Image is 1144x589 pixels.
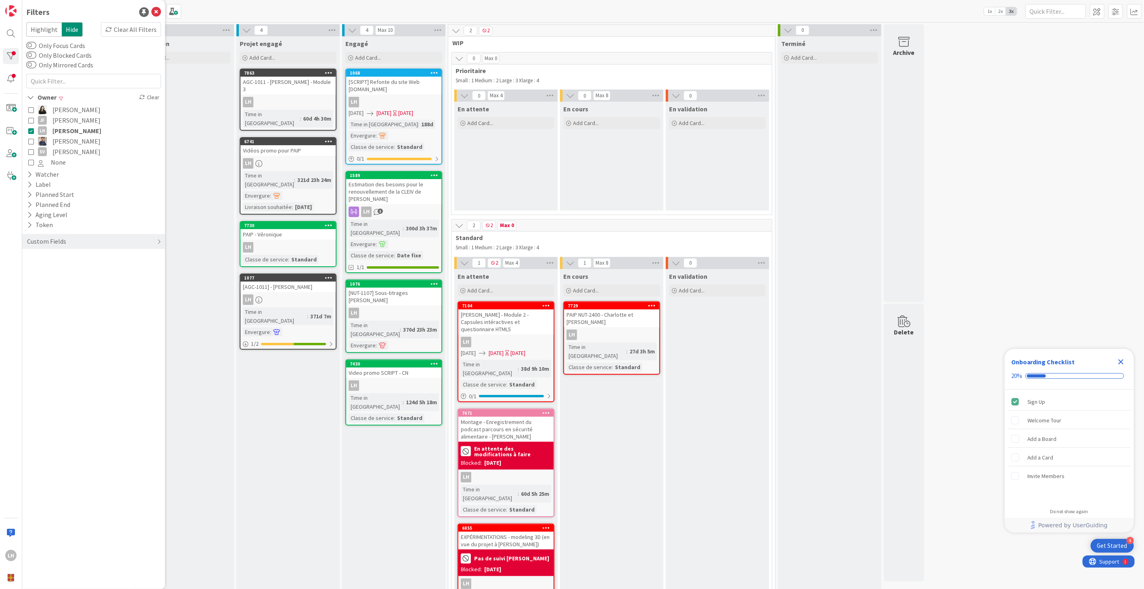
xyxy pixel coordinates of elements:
div: Video promo SCRIPT - CN [346,368,441,378]
input: Quick Filter... [1025,4,1086,19]
div: Delete [894,327,914,337]
div: 7729PAIP NUT-2400 - Charlotte et [PERSON_NAME] [564,302,659,327]
span: : [612,363,613,372]
div: [DATE] [510,349,525,357]
div: 7730 [244,223,336,228]
span: : [403,224,404,233]
span: [DATE] [489,349,504,357]
span: [PERSON_NAME] [52,115,100,125]
div: Aging Level [26,210,68,220]
div: Max 0 [500,223,514,228]
div: Max 8 [596,94,608,98]
span: : [418,120,419,129]
div: Footer [1005,518,1134,533]
div: Filters [26,6,50,18]
span: : [506,505,507,514]
label: Only Mirrored Cards [26,60,93,70]
div: Envergure [243,191,270,200]
span: : [292,203,293,211]
div: 370d 23h 23m [401,325,439,334]
div: Custom Fields [26,236,67,246]
span: [DATE] [349,109,364,117]
span: 1x [984,7,995,15]
div: 7430 [350,361,441,367]
div: Time in [GEOGRAPHIC_DATA] [243,307,307,325]
img: Visit kanbanzone.com [5,5,17,17]
div: 1/2 [241,339,336,349]
img: MW [38,137,47,146]
div: Classe de service [349,414,394,422]
span: : [626,347,627,356]
button: MW [PERSON_NAME] [28,136,159,146]
span: Standard [456,234,762,242]
div: LH [458,579,554,589]
div: 20% [1011,372,1022,380]
span: Add Card... [791,54,817,61]
span: Support [17,1,37,11]
span: : [518,364,519,373]
div: LH [349,380,359,391]
div: Classe de service [461,380,506,389]
div: 7104 [462,303,554,309]
div: Classe de service [461,505,506,514]
div: Time in [GEOGRAPHIC_DATA] [243,110,300,127]
button: LH [PERSON_NAME] [28,125,159,136]
div: Blocked: [461,565,482,574]
div: Checklist progress: 20% [1011,372,1127,380]
div: Time in [GEOGRAPHIC_DATA] [349,393,403,411]
span: 1 / 2 [251,340,259,348]
div: Add a Card [1027,453,1054,462]
div: Invite Members [1027,471,1065,481]
div: LH [567,330,577,340]
div: 1077[AGC-1011] - [PERSON_NAME] [241,274,336,292]
div: 0/1 [458,391,554,401]
div: Time in [GEOGRAPHIC_DATA] [567,343,626,360]
div: AGC-1011 - [PERSON_NAME] - Module 3 [241,77,336,94]
div: LH [349,97,359,107]
b: En attente des modifications à faire [474,446,551,457]
div: 6855EXPÉRIMENTATIONS - modeling 3D (en vue du projet à [PERSON_NAME]) [458,524,554,549]
button: GB [PERSON_NAME] [28,104,159,115]
div: 38d 9h 10m [519,364,551,373]
div: Watcher [26,169,60,180]
div: Standard [395,142,425,151]
span: 2x [995,7,1006,15]
div: Estimation des besoins pour le renouvellement de la CLEIV de [PERSON_NAME] [346,179,441,204]
span: : [294,175,295,184]
span: 0 / 1 [357,155,364,163]
div: 60d 5h 25m [519,489,551,498]
span: Add Card... [467,287,493,294]
span: : [394,414,395,422]
div: LH [243,97,253,107]
div: PAIP NUT-2400 - Charlotte et [PERSON_NAME] [564,309,659,327]
div: 1068[SCRIPT] Refonte du site Web [DOMAIN_NAME] [346,69,441,94]
div: Time in [GEOGRAPHIC_DATA] [461,485,518,503]
div: LH [241,242,336,253]
div: 7430Video promo SCRIPT - CN [346,360,441,378]
div: 6741 [244,139,336,144]
span: Hide [62,22,83,37]
div: 7863 [241,69,336,77]
a: Powered by UserGuiding [1009,518,1130,533]
div: Envergure [349,240,376,249]
div: [DATE] [398,109,413,117]
span: 0 [467,54,481,63]
span: 4 [360,25,374,35]
div: Get Started [1097,542,1127,550]
div: 7729 [564,302,659,309]
div: 7671 [462,410,554,416]
span: En attente [458,272,489,280]
span: : [518,489,519,498]
span: : [400,325,401,334]
span: 2 [487,258,501,268]
div: Max 10 [378,28,393,32]
span: Powered by UserGuiding [1038,520,1108,530]
div: [DATE] [484,565,501,574]
div: 321d 23h 24m [295,175,333,184]
div: Blocked: [461,459,482,467]
div: Livraison souhaitée [243,203,292,211]
button: Only Mirrored Cards [26,61,36,69]
div: Standard [289,255,319,264]
div: Add a Board [1027,434,1057,444]
div: Envergure [349,341,376,350]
